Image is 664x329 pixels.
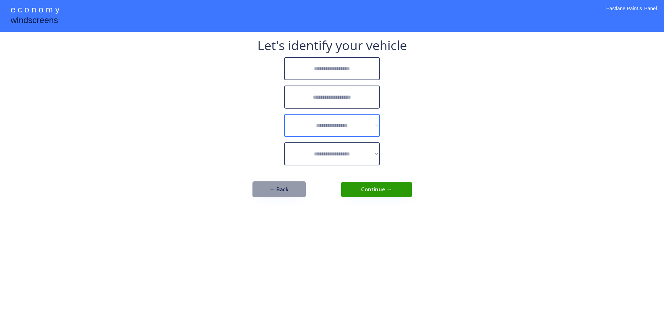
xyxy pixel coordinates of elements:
button: ← Back [252,181,306,197]
div: Fastlane Paint & Panel [606,5,657,21]
div: Let's identify your vehicle [257,39,407,52]
button: Continue → [341,182,412,197]
div: windscreens [11,14,58,28]
div: e c o n o m y [11,4,59,17]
